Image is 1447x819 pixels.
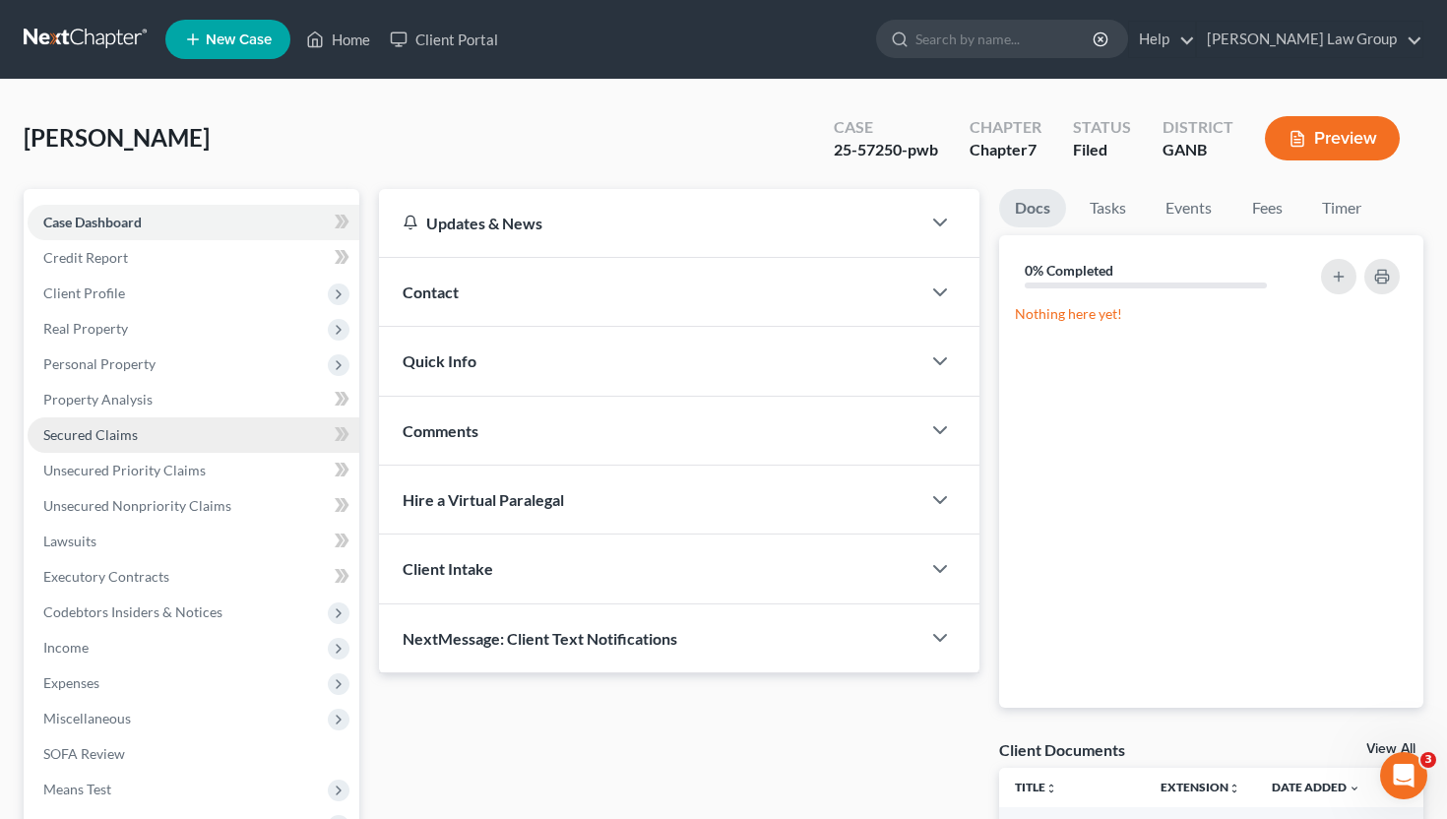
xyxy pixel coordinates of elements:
[1073,139,1131,161] div: Filed
[1028,140,1037,158] span: 7
[915,21,1096,57] input: Search by name...
[43,355,156,372] span: Personal Property
[28,736,359,772] a: SOFA Review
[1272,780,1360,794] a: Date Added expand_more
[1163,139,1233,161] div: GANB
[28,205,359,240] a: Case Dashboard
[1163,116,1233,139] div: District
[43,497,231,514] span: Unsecured Nonpriority Claims
[1366,742,1416,756] a: View All
[43,426,138,443] span: Secured Claims
[1380,752,1427,799] iframe: Intercom live chat
[28,417,359,453] a: Secured Claims
[28,382,359,417] a: Property Analysis
[296,22,380,57] a: Home
[403,283,459,301] span: Contact
[28,559,359,595] a: Executory Contracts
[1228,783,1240,794] i: unfold_more
[43,710,131,726] span: Miscellaneous
[1025,262,1113,279] strong: 0% Completed
[970,116,1041,139] div: Chapter
[43,781,111,797] span: Means Test
[1074,189,1142,227] a: Tasks
[206,32,272,47] span: New Case
[1129,22,1195,57] a: Help
[1045,783,1057,794] i: unfold_more
[1150,189,1227,227] a: Events
[834,139,938,161] div: 25-57250-pwb
[43,249,128,266] span: Credit Report
[380,22,508,57] a: Client Portal
[43,391,153,408] span: Property Analysis
[1197,22,1422,57] a: [PERSON_NAME] Law Group
[999,739,1125,760] div: Client Documents
[1015,780,1057,794] a: Titleunfold_more
[24,123,210,152] span: [PERSON_NAME]
[970,139,1041,161] div: Chapter
[403,490,564,509] span: Hire a Virtual Paralegal
[1235,189,1298,227] a: Fees
[43,214,142,230] span: Case Dashboard
[43,674,99,691] span: Expenses
[43,320,128,337] span: Real Property
[1015,304,1408,324] p: Nothing here yet!
[403,421,478,440] span: Comments
[1349,783,1360,794] i: expand_more
[403,351,476,370] span: Quick Info
[43,745,125,762] span: SOFA Review
[834,116,938,139] div: Case
[43,533,96,549] span: Lawsuits
[1265,116,1400,160] button: Preview
[43,568,169,585] span: Executory Contracts
[403,559,493,578] span: Client Intake
[1073,116,1131,139] div: Status
[1306,189,1377,227] a: Timer
[403,213,898,233] div: Updates & News
[28,488,359,524] a: Unsecured Nonpriority Claims
[28,524,359,559] a: Lawsuits
[1420,752,1436,768] span: 3
[43,603,222,620] span: Codebtors Insiders & Notices
[403,629,677,648] span: NextMessage: Client Text Notifications
[1161,780,1240,794] a: Extensionunfold_more
[43,462,206,478] span: Unsecured Priority Claims
[28,453,359,488] a: Unsecured Priority Claims
[28,240,359,276] a: Credit Report
[43,284,125,301] span: Client Profile
[43,639,89,656] span: Income
[999,189,1066,227] a: Docs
